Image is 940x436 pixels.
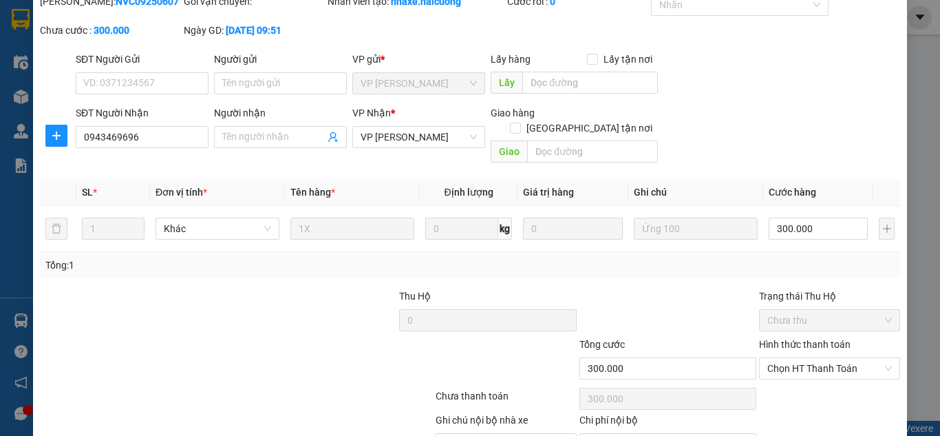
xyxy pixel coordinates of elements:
[523,218,622,240] input: 0
[491,72,522,94] span: Lấy
[523,187,574,198] span: Giá trị hàng
[45,218,67,240] button: delete
[498,218,512,240] span: kg
[759,289,900,304] div: Trạng thái Thu Hộ
[328,132,339,143] span: user-add
[399,291,431,302] span: Thu Hộ
[434,388,578,413] div: Chưa thanh toán
[491,54,531,65] span: Lấy hàng
[361,127,477,147] span: VP Nguyễn Văn Cừ
[156,187,207,198] span: Đơn vị tính
[491,141,527,163] span: Giao
[226,25,281,36] b: [DATE] 09:51
[634,218,758,240] input: Ghi Chú
[352,107,391,118] span: VP Nhận
[527,141,658,163] input: Dọc đường
[579,413,756,433] div: Chi phí nội bộ
[40,23,181,38] div: Chưa cước :
[45,125,67,147] button: plus
[45,258,364,273] div: Tổng: 1
[76,52,209,67] div: SĐT Người Gửi
[767,358,892,379] span: Chọn HT Thanh Toán
[164,218,271,239] span: Khác
[184,23,325,38] div: Ngày GD:
[759,339,851,350] label: Hình thức thanh toán
[46,130,67,141] span: plus
[521,121,658,136] span: [GEOGRAPHIC_DATA] tận nơi
[522,72,658,94] input: Dọc đường
[579,339,625,350] span: Tổng cước
[436,413,577,433] div: Ghi chú nội bộ nhà xe
[598,52,658,67] span: Lấy tận nơi
[767,310,892,331] span: Chưa thu
[76,105,209,121] div: SĐT Người Nhận
[82,187,93,198] span: SL
[361,73,477,94] span: VP Nguyễn Văn Cừ
[769,187,816,198] span: Cước hàng
[94,25,129,36] b: 300.000
[628,179,763,206] th: Ghi chú
[290,218,414,240] input: VD: Bàn, Ghế
[214,105,347,121] div: Người nhận
[491,107,535,118] span: Giao hàng
[879,218,895,240] button: plus
[444,187,493,198] span: Định lượng
[290,187,335,198] span: Tên hàng
[352,52,485,67] div: VP gửi
[214,52,347,67] div: Người gửi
